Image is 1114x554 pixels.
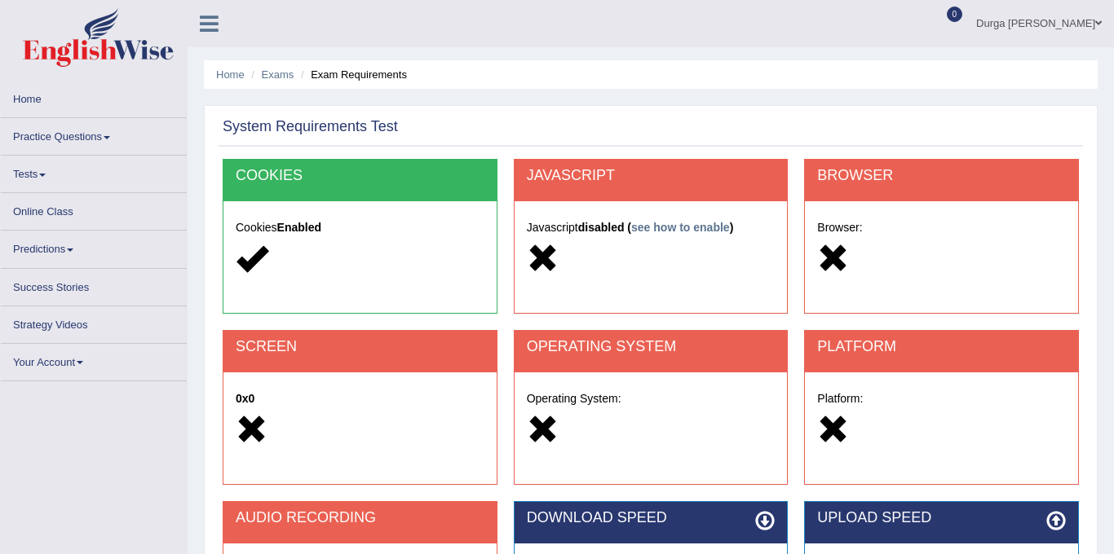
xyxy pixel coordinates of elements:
a: Tests [1,156,187,187]
a: Home [216,68,245,81]
h2: SCREEN [236,339,484,355]
h5: Cookies [236,222,484,234]
h2: AUDIO RECORDING [236,510,484,526]
a: Practice Questions [1,118,187,150]
strong: Enabled [277,221,321,234]
h5: Operating System: [527,393,776,405]
h2: PLATFORM [817,339,1066,355]
strong: 0x0 [236,392,254,405]
a: Online Class [1,193,187,225]
h2: COOKIES [236,168,484,184]
span: 0 [947,7,963,22]
h5: Platform: [817,393,1066,405]
h2: JAVASCRIPT [527,168,776,184]
h5: Browser: [817,222,1066,234]
a: Predictions [1,231,187,262]
h2: DOWNLOAD SPEED [527,510,776,526]
a: Strategy Videos [1,306,187,338]
h2: OPERATING SYSTEM [527,339,776,355]
h2: System Requirements Test [223,119,398,135]
h5: Javascript [527,222,776,234]
a: Success Stories [1,269,187,301]
li: Exam Requirements [297,67,407,82]
strong: disabled ( ) [578,221,734,234]
a: see how to enable [631,221,730,234]
a: Your Account [1,344,187,376]
a: Exams [262,68,294,81]
a: Home [1,81,187,112]
h2: UPLOAD SPEED [817,510,1066,526]
h2: BROWSER [817,168,1066,184]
